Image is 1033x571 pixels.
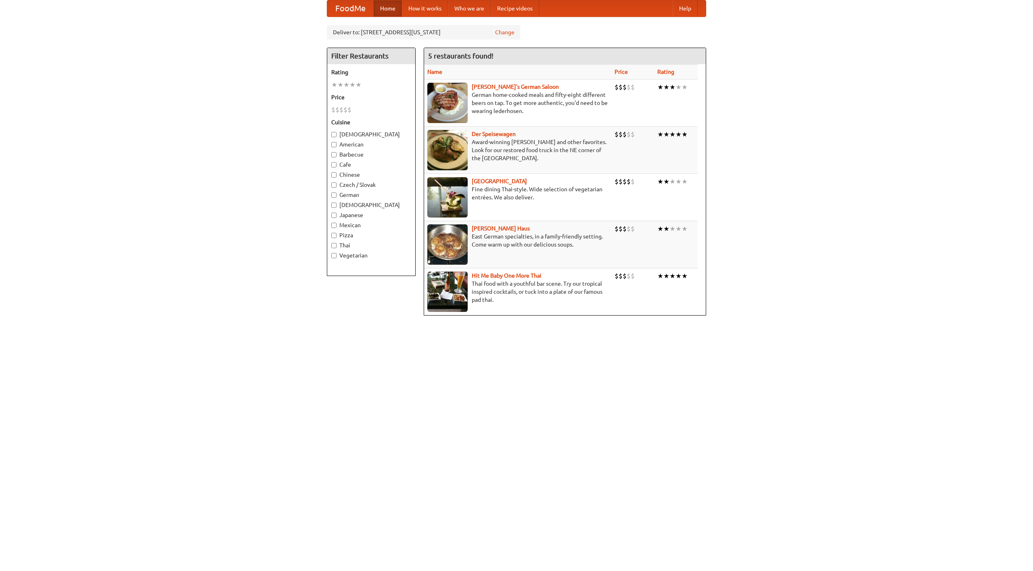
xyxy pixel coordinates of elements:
a: How it works [402,0,448,17]
li: ★ [669,272,675,280]
li: $ [623,272,627,280]
li: ★ [657,177,663,186]
li: ★ [337,80,343,89]
label: Cafe [331,161,411,169]
label: Chinese [331,171,411,179]
input: Japanese [331,213,337,218]
img: esthers.jpg [427,83,468,123]
img: kohlhaus.jpg [427,224,468,265]
li: ★ [657,130,663,139]
li: ★ [663,272,669,280]
li: $ [615,272,619,280]
li: ★ [682,177,688,186]
li: ★ [682,272,688,280]
label: Barbecue [331,151,411,159]
a: Price [615,69,628,75]
label: Vegetarian [331,251,411,259]
ng-pluralize: 5 restaurants found! [428,52,493,60]
p: Thai food with a youthful bar scene. Try our tropical inspired cocktails, or tuck into a plate of... [427,280,608,304]
li: $ [631,224,635,233]
li: $ [615,224,619,233]
img: babythai.jpg [427,272,468,312]
li: $ [623,177,627,186]
input: Czech / Slovak [331,182,337,188]
li: $ [619,83,623,92]
a: Home [374,0,402,17]
a: Help [673,0,698,17]
div: Deliver to: [STREET_ADDRESS][US_STATE] [327,25,521,40]
h5: Cuisine [331,118,411,126]
a: [GEOGRAPHIC_DATA] [472,178,527,184]
li: $ [619,272,623,280]
h5: Rating [331,68,411,76]
li: $ [623,130,627,139]
p: German home-cooked meals and fifty-eight different beers on tap. To get more authentic, you'd nee... [427,91,608,115]
label: Czech / Slovak [331,181,411,189]
input: Pizza [331,233,337,238]
input: German [331,192,337,198]
li: ★ [675,272,682,280]
label: German [331,191,411,199]
li: $ [619,177,623,186]
li: $ [623,83,627,92]
label: Mexican [331,221,411,229]
li: $ [623,224,627,233]
li: $ [347,105,351,114]
li: ★ [669,177,675,186]
input: [DEMOGRAPHIC_DATA] [331,203,337,208]
label: [DEMOGRAPHIC_DATA] [331,201,411,209]
li: $ [339,105,343,114]
li: ★ [675,83,682,92]
li: $ [631,177,635,186]
li: ★ [657,224,663,233]
li: ★ [663,83,669,92]
li: ★ [675,130,682,139]
li: ★ [669,83,675,92]
li: $ [627,177,631,186]
a: [PERSON_NAME]'s German Saloon [472,84,559,90]
p: Fine dining Thai-style. Wide selection of vegetarian entrées. We also deliver. [427,185,608,201]
label: Thai [331,241,411,249]
li: $ [627,272,631,280]
li: ★ [682,83,688,92]
li: $ [631,83,635,92]
b: [PERSON_NAME] Haus [472,225,530,232]
label: Japanese [331,211,411,219]
li: ★ [657,272,663,280]
a: Recipe videos [491,0,539,17]
input: Barbecue [331,152,337,157]
a: Name [427,69,442,75]
li: ★ [343,80,349,89]
input: Cafe [331,162,337,167]
input: Vegetarian [331,253,337,258]
li: $ [335,105,339,114]
li: ★ [675,177,682,186]
li: ★ [675,224,682,233]
li: $ [615,130,619,139]
li: $ [627,83,631,92]
li: $ [615,177,619,186]
img: satay.jpg [427,177,468,218]
li: ★ [349,80,355,89]
li: ★ [657,83,663,92]
h4: Filter Restaurants [327,48,415,64]
a: FoodMe [327,0,374,17]
h5: Price [331,93,411,101]
label: Pizza [331,231,411,239]
li: $ [343,105,347,114]
a: Hit Me Baby One More Thai [472,272,542,279]
a: Rating [657,69,674,75]
li: $ [615,83,619,92]
li: $ [331,105,335,114]
li: ★ [682,130,688,139]
li: ★ [663,177,669,186]
p: East German specialties, in a family-friendly setting. Come warm up with our delicious soups. [427,232,608,249]
a: Der Speisewagen [472,131,516,137]
li: $ [619,130,623,139]
li: $ [627,224,631,233]
a: Who we are [448,0,491,17]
